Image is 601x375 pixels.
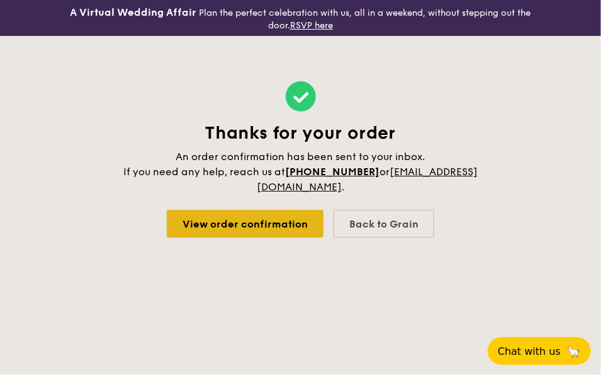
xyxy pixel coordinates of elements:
img: icon-success.f839ccf9.svg [286,81,316,112]
span: Chat with us [498,345,561,357]
a: View order confirmation [167,210,323,238]
a: RSVP here [290,20,333,31]
div: Plan the perfect celebration with us, all in a weekend, without stepping out the door. [50,5,551,31]
a: [PHONE_NUMBER] [285,166,379,178]
span: An order confirmation has been sent to your inbox. If you need any help, reach us at or . [123,151,478,193]
span: 🦙 [566,344,581,359]
button: Chat with us🦙 [488,337,591,365]
div: Back to Grain [334,210,434,238]
h4: A Virtual Wedding Affair [70,5,196,20]
span: Thanks for your order [205,122,396,144]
